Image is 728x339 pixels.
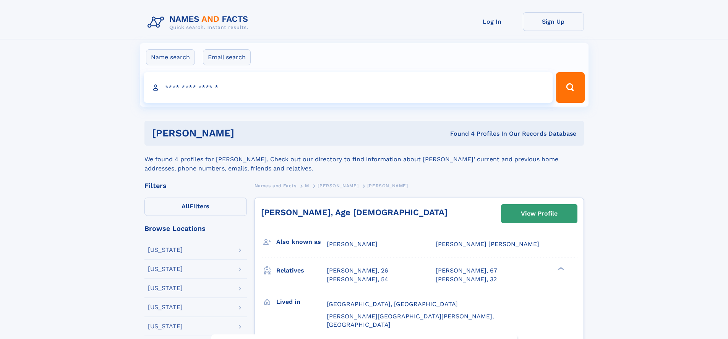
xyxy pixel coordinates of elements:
[462,12,523,31] a: Log In
[305,183,309,188] span: M
[148,285,183,291] div: [US_STATE]
[342,130,576,138] div: Found 4 Profiles In Our Records Database
[144,146,584,173] div: We found 4 profiles for [PERSON_NAME]. Check out our directory to find information about [PERSON_...
[276,235,327,248] h3: Also known as
[255,181,297,190] a: Names and Facts
[327,240,378,248] span: [PERSON_NAME]
[144,198,247,216] label: Filters
[501,204,577,223] a: View Profile
[556,72,584,103] button: Search Button
[148,266,183,272] div: [US_STATE]
[148,247,183,253] div: [US_STATE]
[148,323,183,329] div: [US_STATE]
[436,266,497,275] a: [PERSON_NAME], 67
[523,12,584,31] a: Sign Up
[144,72,553,103] input: search input
[327,266,388,275] a: [PERSON_NAME], 26
[144,182,247,189] div: Filters
[146,49,195,65] label: Name search
[144,225,247,232] div: Browse Locations
[203,49,251,65] label: Email search
[152,128,342,138] h1: [PERSON_NAME]
[327,275,388,284] a: [PERSON_NAME], 54
[148,304,183,310] div: [US_STATE]
[556,266,565,271] div: ❯
[182,203,190,210] span: All
[318,183,358,188] span: [PERSON_NAME]
[436,240,539,248] span: [PERSON_NAME] [PERSON_NAME]
[261,208,448,217] a: [PERSON_NAME], Age [DEMOGRAPHIC_DATA]
[436,275,497,284] a: [PERSON_NAME], 32
[367,183,408,188] span: [PERSON_NAME]
[521,205,558,222] div: View Profile
[144,12,255,33] img: Logo Names and Facts
[276,295,327,308] h3: Lived in
[327,313,494,328] span: [PERSON_NAME][GEOGRAPHIC_DATA][PERSON_NAME], [GEOGRAPHIC_DATA]
[276,264,327,277] h3: Relatives
[305,181,309,190] a: M
[318,181,358,190] a: [PERSON_NAME]
[327,300,458,308] span: [GEOGRAPHIC_DATA], [GEOGRAPHIC_DATA]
